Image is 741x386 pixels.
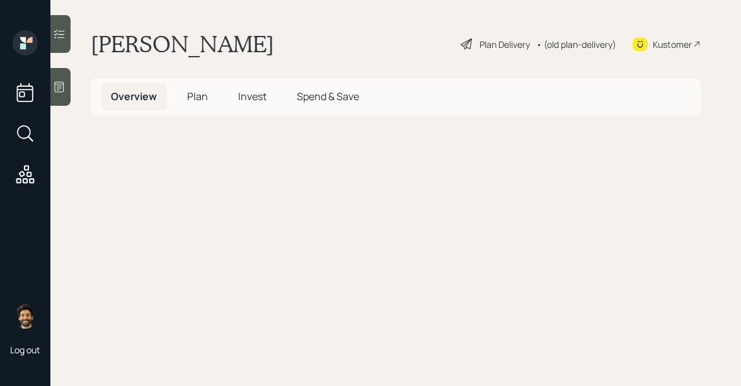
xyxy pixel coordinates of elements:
span: Invest [238,89,267,103]
div: Kustomer [653,38,692,51]
div: Plan Delivery [480,38,530,51]
img: eric-schwartz-headshot.png [13,304,38,329]
span: Plan [187,89,208,103]
div: Log out [10,344,40,356]
span: Overview [111,89,157,103]
div: • (old plan-delivery) [536,38,616,51]
span: Spend & Save [297,89,359,103]
h1: [PERSON_NAME] [91,30,274,58]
